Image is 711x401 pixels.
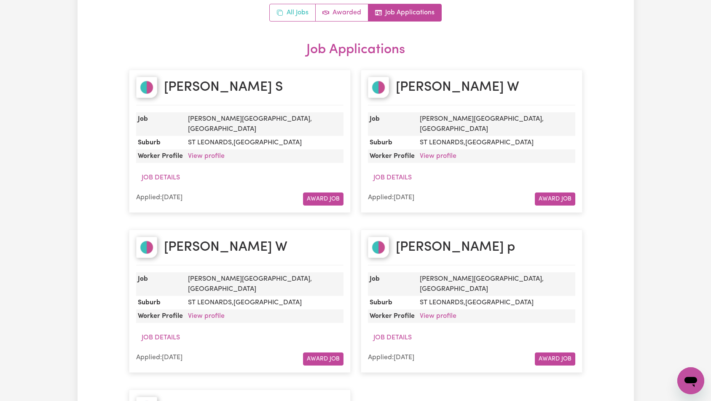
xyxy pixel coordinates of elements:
button: Award Job [303,352,343,366]
dt: Worker Profile [136,309,185,323]
dt: Job [136,112,185,136]
a: View profile [420,153,456,160]
dt: Worker Profile [368,309,416,323]
a: View profile [420,313,456,320]
dt: Suburb [136,136,185,149]
dt: Suburb [368,136,416,149]
h2: [PERSON_NAME] p [396,239,515,255]
span: Applied: [DATE] [368,354,414,361]
dt: Worker Profile [368,149,416,163]
dt: Worker Profile [136,149,185,163]
dt: Job [368,112,416,136]
dd: [PERSON_NAME][GEOGRAPHIC_DATA], [GEOGRAPHIC_DATA] [185,112,343,136]
dd: [PERSON_NAME][GEOGRAPHIC_DATA], [GEOGRAPHIC_DATA] [416,272,575,296]
a: All jobs [270,4,316,21]
dd: [PERSON_NAME][GEOGRAPHIC_DATA], [GEOGRAPHIC_DATA] [416,112,575,136]
button: Job Details [368,170,417,186]
h2: [PERSON_NAME] S [164,79,283,95]
img: Simone [136,77,157,98]
dd: ST LEONARDS , [GEOGRAPHIC_DATA] [416,136,575,149]
iframe: Button to launch messaging window [677,367,704,394]
a: View profile [188,313,225,320]
button: Job Details [368,330,417,346]
span: Applied: [DATE] [368,194,414,201]
span: Applied: [DATE] [136,354,182,361]
a: Job applications [368,4,441,21]
h2: Job Applications [129,42,582,58]
dd: ST LEONARDS , [GEOGRAPHIC_DATA] [185,296,343,309]
dd: ST LEONARDS , [GEOGRAPHIC_DATA] [416,296,575,309]
h2: [PERSON_NAME] W [164,239,287,255]
button: Job Details [136,170,185,186]
img: Heidi [136,237,157,258]
dd: ST LEONARDS , [GEOGRAPHIC_DATA] [185,136,343,149]
a: Active jobs [316,4,368,21]
button: Job Details [136,330,185,346]
button: Award Job [535,192,575,206]
dt: Suburb [368,296,416,309]
img: Prasamsha [368,237,389,258]
span: Applied: [DATE] [136,194,182,201]
dt: Job [368,272,416,296]
button: Award Job [303,192,343,206]
img: Abdi [368,77,389,98]
button: Award Job [535,352,575,366]
dt: Job [136,272,185,296]
dt: Suburb [136,296,185,309]
a: View profile [188,153,225,160]
dd: [PERSON_NAME][GEOGRAPHIC_DATA], [GEOGRAPHIC_DATA] [185,272,343,296]
h2: [PERSON_NAME] W [396,79,519,95]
